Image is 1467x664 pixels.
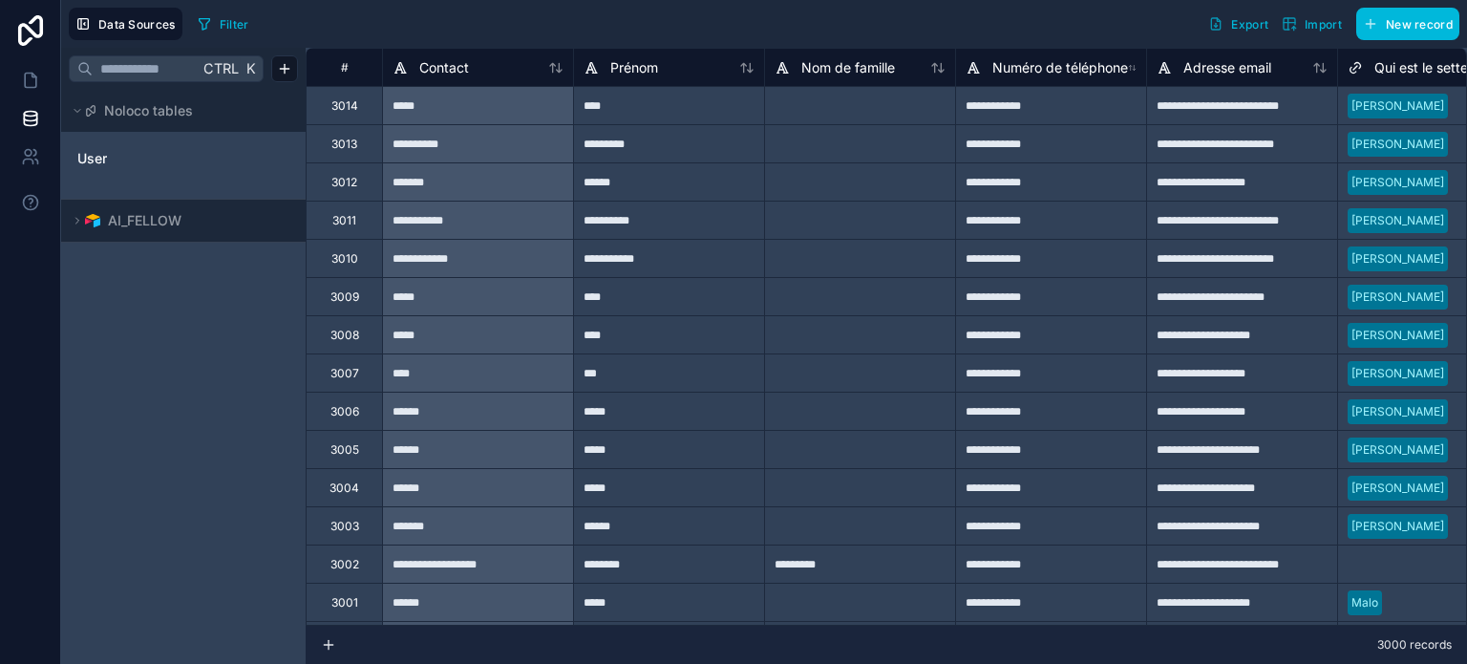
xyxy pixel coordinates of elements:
div: Malo [1351,594,1378,611]
span: Adresse email [1183,58,1271,77]
button: Filter [190,10,256,38]
div: 3010 [331,251,358,267]
button: New record [1356,8,1459,40]
div: 3002 [330,557,359,572]
a: User [77,149,286,168]
div: 3008 [330,328,359,343]
button: Export [1201,8,1275,40]
span: Filter [220,17,249,32]
div: # [321,60,368,75]
div: 3011 [332,213,356,228]
span: Prénom [610,58,658,77]
div: [PERSON_NAME] [1351,518,1444,535]
div: 3007 [330,366,359,381]
div: [PERSON_NAME] [1351,212,1444,229]
div: User [69,143,298,174]
span: Import [1305,17,1342,32]
div: [PERSON_NAME] [1351,174,1444,191]
span: 3000 records [1377,637,1452,653]
div: 3012 [331,175,357,190]
div: 3006 [330,404,359,419]
span: Noloco tables [104,101,193,120]
span: Data Sources [98,17,176,32]
span: Ctrl [202,56,241,80]
div: [PERSON_NAME] [1351,250,1444,268]
div: 3013 [331,137,357,152]
div: [PERSON_NAME] [1351,480,1444,497]
div: 3004 [330,481,359,496]
div: [PERSON_NAME] [1351,327,1444,344]
div: 3003 [330,519,359,534]
div: [PERSON_NAME] [1351,289,1444,306]
div: 3005 [330,442,359,458]
span: Numéro de téléphone [992,58,1128,77]
span: K [244,62,257,75]
button: Airtable LogoAI_FELLOW [69,207,287,234]
span: Contact [419,58,469,77]
div: 3009 [330,289,359,305]
a: New record [1349,8,1459,40]
div: 3014 [331,98,358,114]
button: Data Sources [69,8,182,40]
div: [PERSON_NAME] [1351,441,1444,459]
span: AI_FELLOW [108,211,181,230]
div: [PERSON_NAME] [1351,403,1444,420]
button: Noloco tables [69,97,287,124]
img: Airtable Logo [85,213,100,228]
span: New record [1386,17,1453,32]
button: Import [1275,8,1349,40]
span: Export [1231,17,1268,32]
div: 3001 [331,595,358,610]
div: [PERSON_NAME] [1351,97,1444,115]
span: User [77,149,107,168]
span: Nom de famille [801,58,895,77]
div: [PERSON_NAME] [1351,365,1444,382]
div: [PERSON_NAME] [1351,136,1444,153]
